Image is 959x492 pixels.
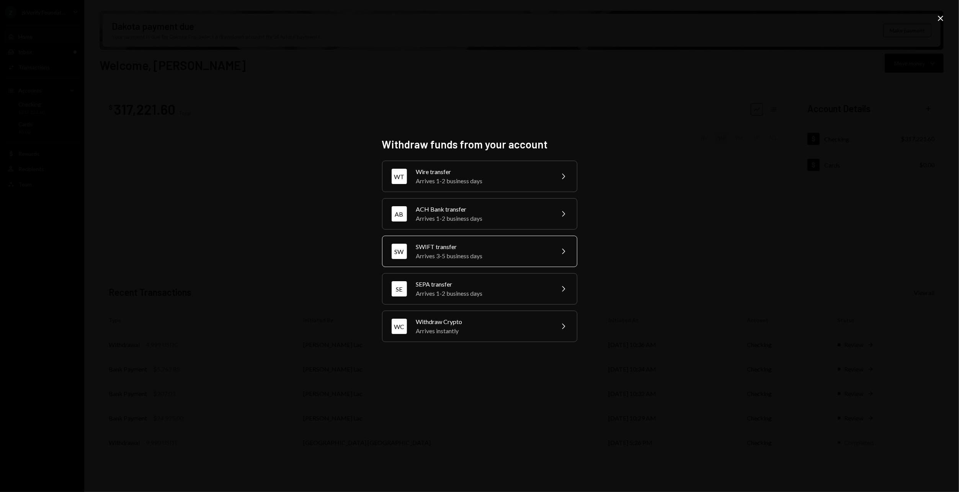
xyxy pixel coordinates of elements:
[382,236,577,267] button: SWSWIFT transferArrives 3-5 business days
[416,326,549,336] div: Arrives instantly
[392,244,407,259] div: SW
[382,273,577,305] button: SESEPA transferArrives 1-2 business days
[382,198,577,230] button: ABACH Bank transferArrives 1-2 business days
[416,242,549,251] div: SWIFT transfer
[392,206,407,222] div: AB
[392,319,407,334] div: WC
[416,167,549,176] div: Wire transfer
[416,251,549,261] div: Arrives 3-5 business days
[416,176,549,186] div: Arrives 1-2 business days
[392,281,407,297] div: SE
[416,280,549,289] div: SEPA transfer
[382,311,577,342] button: WCWithdraw CryptoArrives instantly
[392,169,407,184] div: WT
[416,317,549,326] div: Withdraw Crypto
[416,214,549,223] div: Arrives 1-2 business days
[382,137,577,152] h2: Withdraw funds from your account
[416,205,549,214] div: ACH Bank transfer
[382,161,577,192] button: WTWire transferArrives 1-2 business days
[416,289,549,298] div: Arrives 1-2 business days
